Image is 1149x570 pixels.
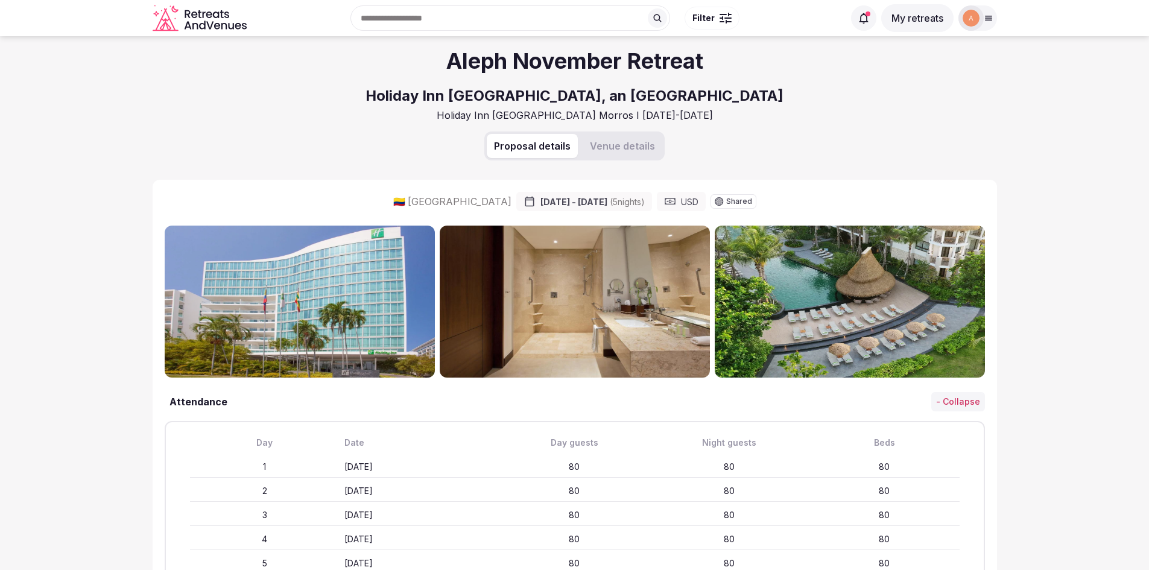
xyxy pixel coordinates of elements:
[881,12,954,24] a: My retreats
[437,109,713,122] h3: Holiday Inn [GEOGRAPHIC_DATA] Morros I [DATE]-[DATE]
[610,197,645,207] span: ( 5 night s )
[499,533,650,545] div: 80
[809,461,960,473] div: 80
[499,437,650,449] div: Day guests
[440,226,710,378] img: Gallery photo 2
[165,394,227,409] h3: Attendance
[654,509,805,521] div: 80
[654,485,805,497] div: 80
[499,557,650,569] div: 80
[344,509,495,521] div: [DATE]
[499,485,650,497] div: 80
[963,10,980,27] img: augusto
[809,437,960,449] div: Beds
[499,461,650,473] div: 80
[726,198,752,205] span: Shared
[190,509,340,521] div: 3
[393,195,405,208] button: 🇨🇴
[654,557,805,569] div: 80
[715,226,985,378] img: Gallery photo 3
[153,5,249,32] a: Visit the homepage
[190,461,340,473] div: 1
[344,437,495,449] div: Date
[654,461,805,473] div: 80
[809,533,960,545] div: 80
[190,437,340,449] div: Day
[344,533,495,545] div: [DATE]
[654,533,805,545] div: 80
[499,509,650,521] div: 80
[583,134,662,158] button: Venue details
[931,392,985,411] button: - Collapse
[657,192,706,211] div: USD
[344,461,495,473] div: [DATE]
[487,134,578,158] button: Proposal details
[190,557,340,569] div: 5
[446,46,703,76] h1: Aleph November Retreat
[654,437,805,449] div: Night guests
[881,4,954,32] button: My retreats
[153,5,249,32] svg: Retreats and Venues company logo
[685,7,739,30] button: Filter
[809,485,960,497] div: 80
[344,557,495,569] div: [DATE]
[809,557,960,569] div: 80
[408,195,511,208] span: [GEOGRAPHIC_DATA]
[190,485,340,497] div: 2
[366,86,783,106] h2: Holiday Inn [GEOGRAPHIC_DATA], an [GEOGRAPHIC_DATA]
[190,533,340,545] div: 4
[393,195,405,207] span: 🇨🇴
[165,226,435,378] img: Gallery photo 1
[344,485,495,497] div: [DATE]
[692,12,715,24] span: Filter
[809,509,960,521] div: 80
[540,196,645,208] span: [DATE] - [DATE]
